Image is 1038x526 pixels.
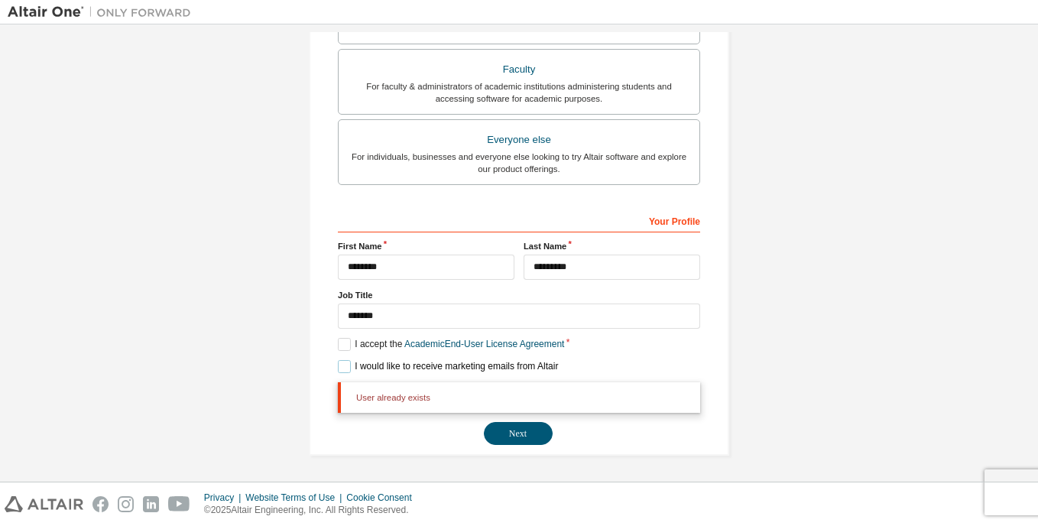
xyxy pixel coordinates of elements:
div: User already exists [338,382,700,413]
img: instagram.svg [118,496,134,512]
img: Altair One [8,5,199,20]
div: Cookie Consent [346,492,420,504]
button: Next [484,422,553,445]
div: For individuals, businesses and everyone else looking to try Altair software and explore our prod... [348,151,690,175]
label: Last Name [524,240,700,252]
div: Website Terms of Use [245,492,346,504]
p: © 2025 Altair Engineering, Inc. All Rights Reserved. [204,504,421,517]
label: I accept the [338,338,564,351]
img: facebook.svg [92,496,109,512]
a: Academic End-User License Agreement [404,339,564,349]
div: For faculty & administrators of academic institutions administering students and accessing softwa... [348,80,690,105]
div: Your Profile [338,208,700,232]
img: youtube.svg [168,496,190,512]
label: First Name [338,240,514,252]
div: Privacy [204,492,245,504]
label: Job Title [338,289,700,301]
div: Faculty [348,59,690,80]
div: Everyone else [348,129,690,151]
label: I would like to receive marketing emails from Altair [338,360,558,373]
img: linkedin.svg [143,496,159,512]
img: altair_logo.svg [5,496,83,512]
